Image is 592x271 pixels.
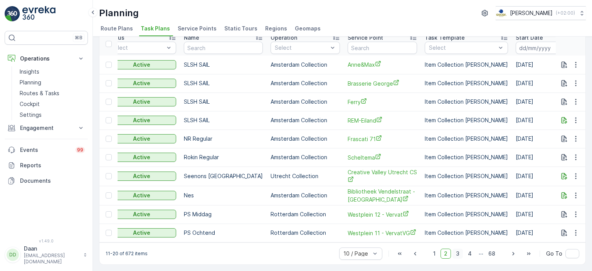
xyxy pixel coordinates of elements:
[20,124,72,132] p: Engagement
[107,191,176,200] button: Active
[111,44,164,52] p: Select
[271,34,297,42] p: Operation
[348,34,383,42] p: Service Point
[267,74,344,93] td: Amsterdam Collection
[20,177,85,185] p: Documents
[133,61,150,69] p: Active
[464,249,475,259] span: 4
[106,154,112,160] div: Toggle Row Selected
[180,74,267,93] td: SLSH SAIL
[107,134,176,143] button: Active
[107,172,176,181] button: Active
[106,251,148,257] p: 11-20 of 672 items
[107,116,176,125] button: Active
[421,74,512,93] td: Item Collection [PERSON_NAME]
[452,249,463,259] span: 3
[106,173,112,179] div: Toggle Row Selected
[479,249,483,259] p: ...
[77,147,83,153] p: 99
[265,25,287,32] span: Regions
[348,210,417,219] a: Westplein 12 - Vervat
[184,34,199,42] p: Name
[180,130,267,148] td: NR Regular
[5,120,88,136] button: Engagement
[421,224,512,242] td: Item Collection [PERSON_NAME]
[429,44,496,52] p: Select
[133,210,150,218] p: Active
[17,77,88,88] a: Planning
[17,109,88,120] a: Settings
[5,51,88,66] button: Operations
[441,249,451,259] span: 2
[180,224,267,242] td: PS Ochtend
[5,245,88,265] button: DDDaan[EMAIL_ADDRESS][DOMAIN_NAME]
[348,116,417,125] a: REM-Eiland
[133,153,150,161] p: Active
[510,9,553,17] p: [PERSON_NAME]
[5,142,88,158] a: Events99
[107,210,176,219] button: Active
[267,186,344,205] td: Amsterdam Collection
[22,6,55,22] img: logo_light-DOdMpM7g.png
[421,167,512,186] td: Item Collection [PERSON_NAME]
[133,135,150,143] p: Active
[421,93,512,111] td: Item Collection [PERSON_NAME]
[348,188,417,204] span: Bibliotheek Vendelstraat - [GEOGRAPHIC_DATA]
[485,249,499,259] span: 68
[133,98,150,106] p: Active
[5,158,88,173] a: Reports
[20,68,39,76] p: Insights
[348,61,417,69] a: Anne&Max
[180,148,267,167] td: Rokin Regular
[5,6,20,22] img: logo
[20,89,59,97] p: Routes & Tasks
[101,25,133,32] span: Route Plans
[348,42,417,54] input: Search
[17,66,88,77] a: Insights
[20,79,41,86] p: Planning
[275,44,328,52] p: Select
[180,186,267,205] td: Nes
[348,153,417,162] span: Scheltema
[17,88,88,99] a: Routes & Tasks
[17,99,88,109] a: Cockpit
[348,188,417,204] a: Bibliotheek Vendelstraat - UvA
[107,97,176,106] button: Active
[267,167,344,186] td: Utrecht Collection
[133,172,150,180] p: Active
[348,168,417,184] a: Creative Valley Utrecht CS
[20,55,72,62] p: Operations
[421,148,512,167] td: Item Collection [PERSON_NAME]
[7,249,19,261] div: DD
[5,173,88,189] a: Documents
[184,42,263,54] input: Search
[348,98,417,106] a: Ferry
[141,25,170,32] span: Task Plans
[348,135,417,143] a: Frascati 71
[107,228,176,237] button: Active
[20,111,42,119] p: Settings
[267,205,344,224] td: Rotterdam Collection
[106,62,112,68] div: Toggle Row Selected
[421,56,512,74] td: Item Collection [PERSON_NAME]
[5,239,88,243] span: v 1.49.0
[425,34,465,42] p: Task Template
[75,35,82,41] p: ⌘B
[106,117,112,123] div: Toggle Row Selected
[267,111,344,130] td: Amsterdam Collection
[180,111,267,130] td: SLSH SAIL
[496,9,507,17] img: basis-logo_rgb2x.png
[348,79,417,88] a: Brasserie George
[106,192,112,199] div: Toggle Row Selected
[106,99,112,105] div: Toggle Row Selected
[224,25,257,32] span: Static Tours
[133,79,150,87] p: Active
[106,230,112,236] div: Toggle Row Selected
[24,252,79,265] p: [EMAIL_ADDRESS][DOMAIN_NAME]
